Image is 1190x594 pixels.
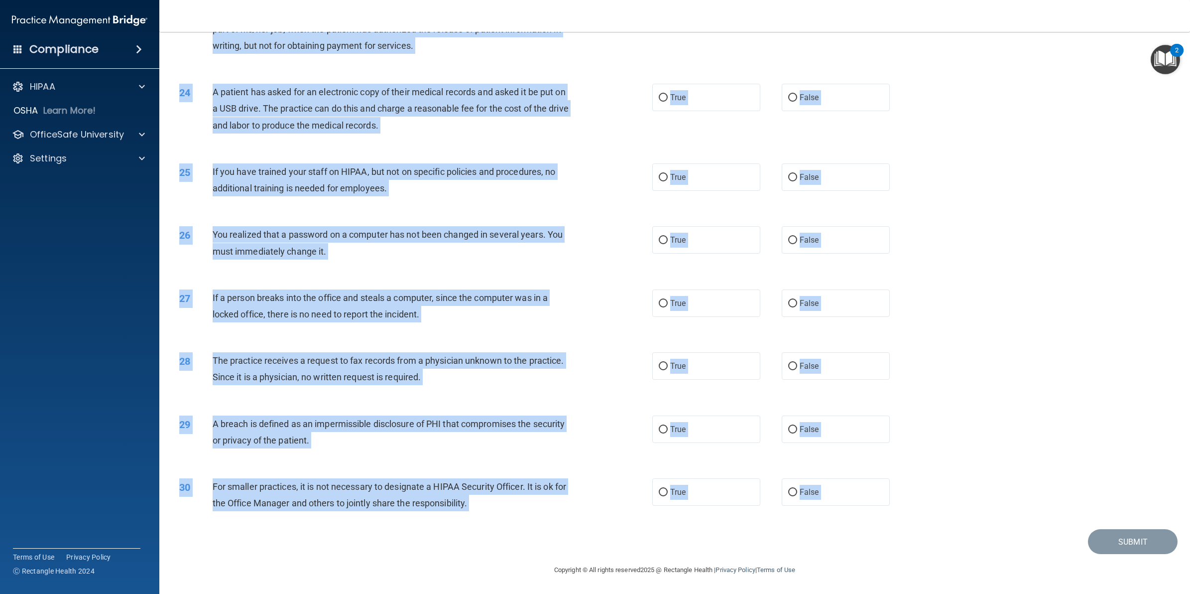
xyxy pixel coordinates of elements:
[788,363,797,370] input: False
[659,426,668,434] input: True
[788,489,797,496] input: False
[213,293,548,319] span: If a person breaks into the office and steals a computer, since the computer was in a locked offi...
[1175,50,1179,63] div: 2
[800,235,819,245] span: False
[179,229,190,241] span: 26
[788,237,797,244] input: False
[179,293,190,304] span: 27
[800,172,819,182] span: False
[670,235,686,245] span: True
[179,166,190,178] span: 25
[757,566,795,574] a: Terms of Use
[213,355,564,382] span: The practice receives a request to fax records from a physician unknown to the practice. Since it...
[659,174,668,181] input: True
[670,361,686,371] span: True
[12,10,147,30] img: PMB logo
[213,229,563,256] span: You realized that a password on a computer has not been changed in several years. You must immedi...
[213,419,565,445] span: A breach is defined as an impermissible disclosure of PHI that compromises the security or privac...
[788,426,797,434] input: False
[29,42,99,56] h4: Compliance
[12,129,145,141] a: OfficeSafe University
[659,300,668,307] input: True
[1140,525,1178,563] iframe: Drift Widget Chat Controller
[659,94,668,102] input: True
[715,566,755,574] a: Privacy Policy
[13,552,54,562] a: Terms of Use
[1151,45,1180,74] button: Open Resource Center, 2 new notifications
[659,363,668,370] input: True
[670,93,686,102] span: True
[659,237,668,244] input: True
[30,152,67,164] p: Settings
[659,489,668,496] input: True
[800,487,819,497] span: False
[213,481,566,508] span: For smaller practices, it is not necessary to designate a HIPAA Security Officer. It is ok for th...
[12,152,145,164] a: Settings
[800,93,819,102] span: False
[179,419,190,431] span: 29
[213,166,556,193] span: If you have trained your staff on HIPAA, but not on specific policies and procedures, no addition...
[179,481,190,493] span: 30
[179,87,190,99] span: 24
[670,298,686,308] span: True
[30,81,55,93] p: HIPAA
[788,174,797,181] input: False
[670,172,686,182] span: True
[788,300,797,307] input: False
[800,298,819,308] span: False
[12,81,145,93] a: HIPAA
[13,105,38,117] p: OSHA
[788,94,797,102] input: False
[670,487,686,497] span: True
[800,425,819,434] span: False
[43,105,96,117] p: Learn More!
[179,355,190,367] span: 28
[13,566,95,576] span: Ⓒ Rectangle Health 2024
[30,129,124,141] p: OfficeSafe University
[1088,529,1178,555] button: Submit
[800,361,819,371] span: False
[670,425,686,434] span: True
[66,552,111,562] a: Privacy Policy
[493,554,856,586] div: Copyright © All rights reserved 2025 @ Rectangle Health | |
[213,87,569,130] span: A patient has asked for an electronic copy of their medical records and asked it be put on a USB ...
